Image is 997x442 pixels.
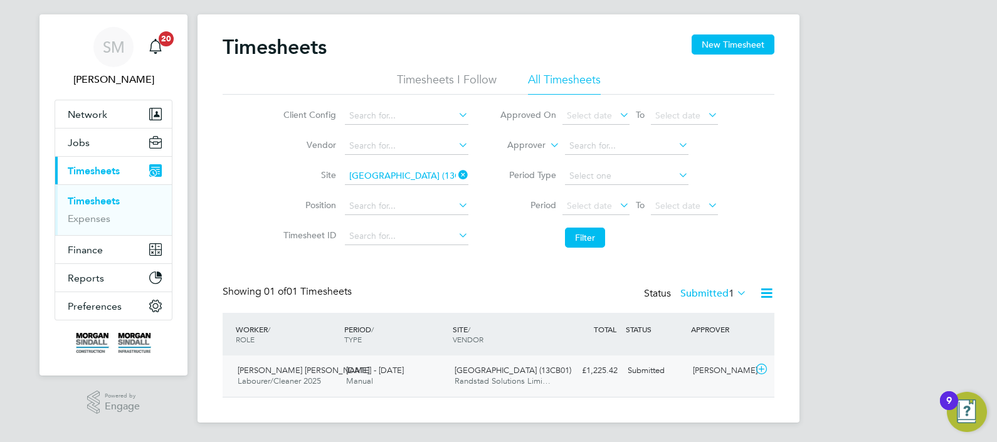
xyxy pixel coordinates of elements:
span: Jobs [68,137,90,149]
label: Approver [489,139,546,152]
span: 20 [159,31,174,46]
div: APPROVER [688,318,753,340]
span: / [468,324,470,334]
div: STATUS [623,318,688,340]
input: Search for... [345,107,468,125]
span: [DATE] - [DATE] [346,365,404,376]
button: Jobs [55,129,172,156]
span: ROLE [236,334,255,344]
span: Finance [68,244,103,256]
label: Approved On [500,109,556,120]
button: New Timesheet [692,34,774,55]
span: Scott McCrory [55,72,172,87]
div: SITE [450,318,558,350]
span: 1 [729,287,734,300]
input: Search for... [345,137,468,155]
input: Search for... [565,137,688,155]
span: 01 Timesheets [264,285,352,298]
div: Submitted [623,360,688,381]
span: [PERSON_NAME] [PERSON_NAME] [238,365,369,376]
div: Status [644,285,749,303]
span: VENDOR [453,334,483,344]
input: Select one [565,167,688,185]
span: [GEOGRAPHIC_DATA] (13CB01) [455,365,571,376]
input: Search for... [345,197,468,215]
span: Labourer/Cleaner 2025 [238,376,321,386]
a: 20 [143,27,168,67]
h2: Timesheets [223,34,327,60]
span: To [632,107,648,123]
button: Network [55,100,172,128]
a: Expenses [68,213,110,224]
button: Preferences [55,292,172,320]
span: Network [68,108,107,120]
button: Timesheets [55,157,172,184]
button: Finance [55,236,172,263]
span: / [371,324,374,334]
button: Reports [55,264,172,292]
span: Powered by [105,391,140,401]
span: 01 of [264,285,287,298]
input: Search for... [345,167,468,185]
input: Search for... [345,228,468,245]
span: Select date [567,110,612,121]
span: Randstad Solutions Limi… [455,376,551,386]
span: Preferences [68,300,122,312]
a: SM[PERSON_NAME] [55,27,172,87]
nav: Main navigation [40,14,187,376]
label: Timesheet ID [280,229,336,241]
span: Timesheets [68,165,120,177]
div: [PERSON_NAME] [688,360,753,381]
span: To [632,197,648,213]
span: / [268,324,270,334]
label: Site [280,169,336,181]
button: Filter [565,228,605,248]
li: Timesheets I Follow [397,72,497,95]
li: All Timesheets [528,72,601,95]
span: Reports [68,272,104,284]
a: Powered byEngage [87,391,140,414]
div: WORKER [233,318,341,350]
div: £1,225.42 [557,360,623,381]
span: SM [103,39,125,55]
span: TOTAL [594,324,616,334]
span: TYPE [344,334,362,344]
label: Period [500,199,556,211]
span: Select date [567,200,612,211]
label: Position [280,199,336,211]
span: Manual [346,376,373,386]
a: Timesheets [68,195,120,207]
div: Showing [223,285,354,298]
span: Engage [105,401,140,412]
a: Go to home page [55,333,172,353]
span: Select date [655,110,700,121]
div: PERIOD [341,318,450,350]
label: Period Type [500,169,556,181]
label: Vendor [280,139,336,150]
label: Client Config [280,109,336,120]
div: 9 [946,401,952,417]
span: Select date [655,200,700,211]
img: morgansindall-logo-retina.png [76,333,151,353]
label: Submitted [680,287,747,300]
button: Open Resource Center, 9 new notifications [947,392,987,432]
div: Timesheets [55,184,172,235]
